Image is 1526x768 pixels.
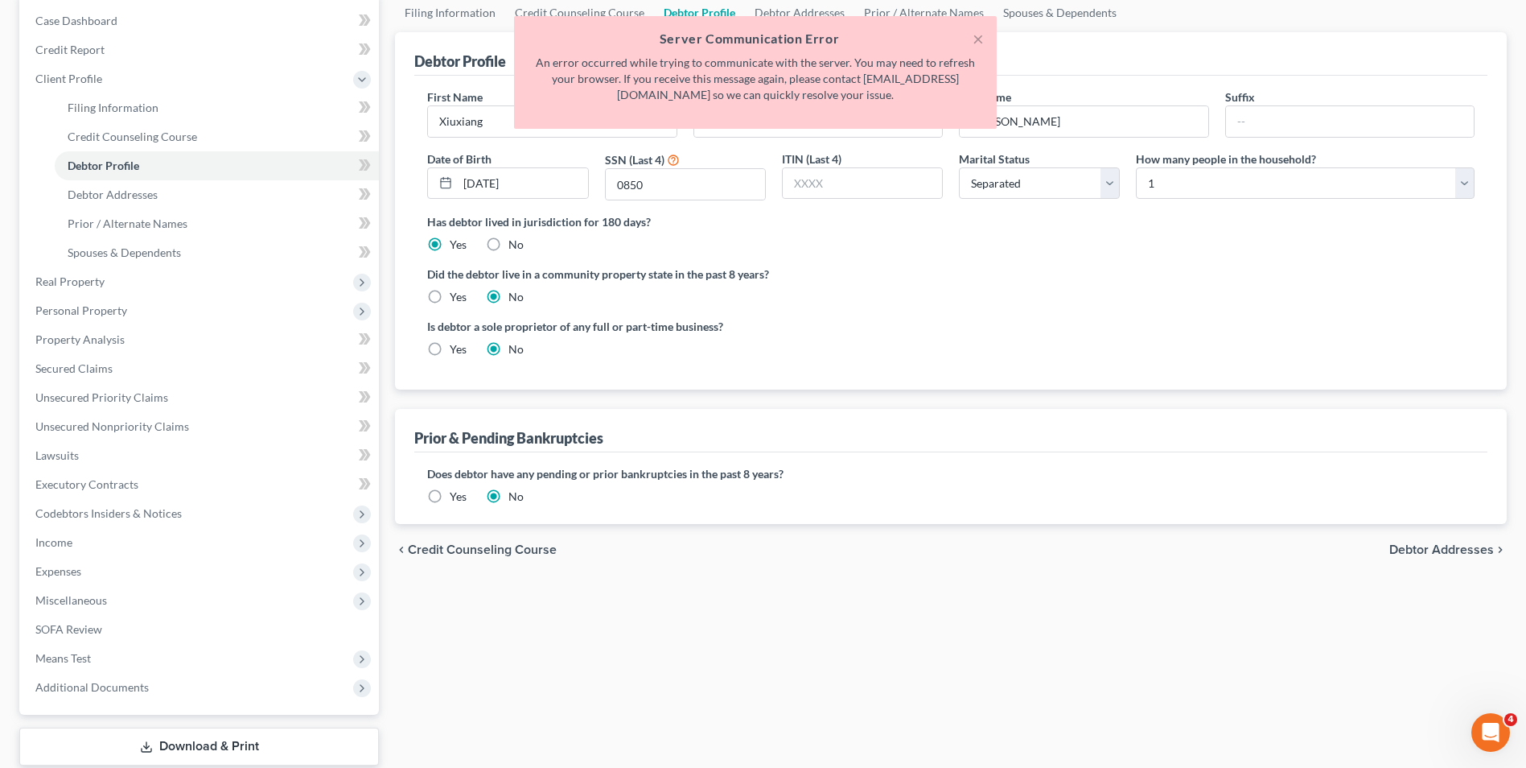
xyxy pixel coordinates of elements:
[1136,151,1316,167] label: How many people in the household?
[973,29,984,48] button: ×
[19,728,379,766] a: Download & Print
[35,477,138,491] span: Executory Contracts
[450,237,467,253] label: Yes
[1471,713,1510,752] iframe: Intercom live chat
[35,680,149,694] span: Additional Documents
[527,55,984,103] p: An error occurred while trying to communicate with the server. You may need to refresh your brows...
[508,289,524,305] label: No
[68,246,181,259] span: Spouses & Dependents
[1504,713,1517,726] span: 4
[458,168,587,199] input: MM/DD/YYYY
[35,419,189,433] span: Unsecured Nonpriority Claims
[23,325,379,354] a: Property Analysis
[959,151,1030,167] label: Marital Status
[35,14,117,27] span: Case Dashboard
[395,543,557,556] button: chevron_left Credit Counseling Course
[23,615,379,644] a: SOFA Review
[605,151,664,168] label: SSN (Last 4)
[606,169,765,200] input: XXXX
[35,622,102,636] span: SOFA Review
[783,168,942,199] input: XXXX
[23,354,379,383] a: Secured Claims
[1389,543,1494,556] span: Debtor Addresses
[23,383,379,412] a: Unsecured Priority Claims
[782,151,841,167] label: ITIN (Last 4)
[23,6,379,35] a: Case Dashboard
[427,465,1475,482] label: Does debtor have any pending or prior bankruptcies in the past 8 years?
[1389,543,1507,556] button: Debtor Addresses chevron_right
[414,428,603,448] div: Prior & Pending Bankruptcies
[55,180,379,209] a: Debtor Addresses
[35,593,107,607] span: Miscellaneous
[450,289,467,305] label: Yes
[427,213,1475,230] label: Has debtor lived in jurisdiction for 180 days?
[35,390,168,404] span: Unsecured Priority Claims
[35,361,113,375] span: Secured Claims
[1494,543,1507,556] i: chevron_right
[427,266,1475,283] label: Did the debtor live in a community property state in the past 8 years?
[450,341,467,357] label: Yes
[68,217,187,230] span: Prior / Alternate Names
[508,237,524,253] label: No
[35,535,72,549] span: Income
[35,303,127,317] span: Personal Property
[450,489,467,505] label: Yes
[23,412,379,441] a: Unsecured Nonpriority Claims
[55,238,379,267] a: Spouses & Dependents
[527,29,984,48] h5: Server Communication Error
[23,441,379,470] a: Lawsuits
[35,506,182,520] span: Codebtors Insiders & Notices
[427,151,492,167] label: Date of Birth
[23,470,379,499] a: Executory Contracts
[35,448,79,462] span: Lawsuits
[68,130,197,143] span: Credit Counseling Course
[508,489,524,505] label: No
[68,188,158,201] span: Debtor Addresses
[508,341,524,357] label: No
[68,159,139,172] span: Debtor Profile
[35,332,125,346] span: Property Analysis
[408,543,557,556] span: Credit Counseling Course
[35,651,91,665] span: Means Test
[427,318,943,335] label: Is debtor a sole proprietor of any full or part-time business?
[35,275,105,288] span: Real Property
[55,151,379,180] a: Debtor Profile
[55,209,379,238] a: Prior / Alternate Names
[395,543,408,556] i: chevron_left
[35,564,81,578] span: Expenses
